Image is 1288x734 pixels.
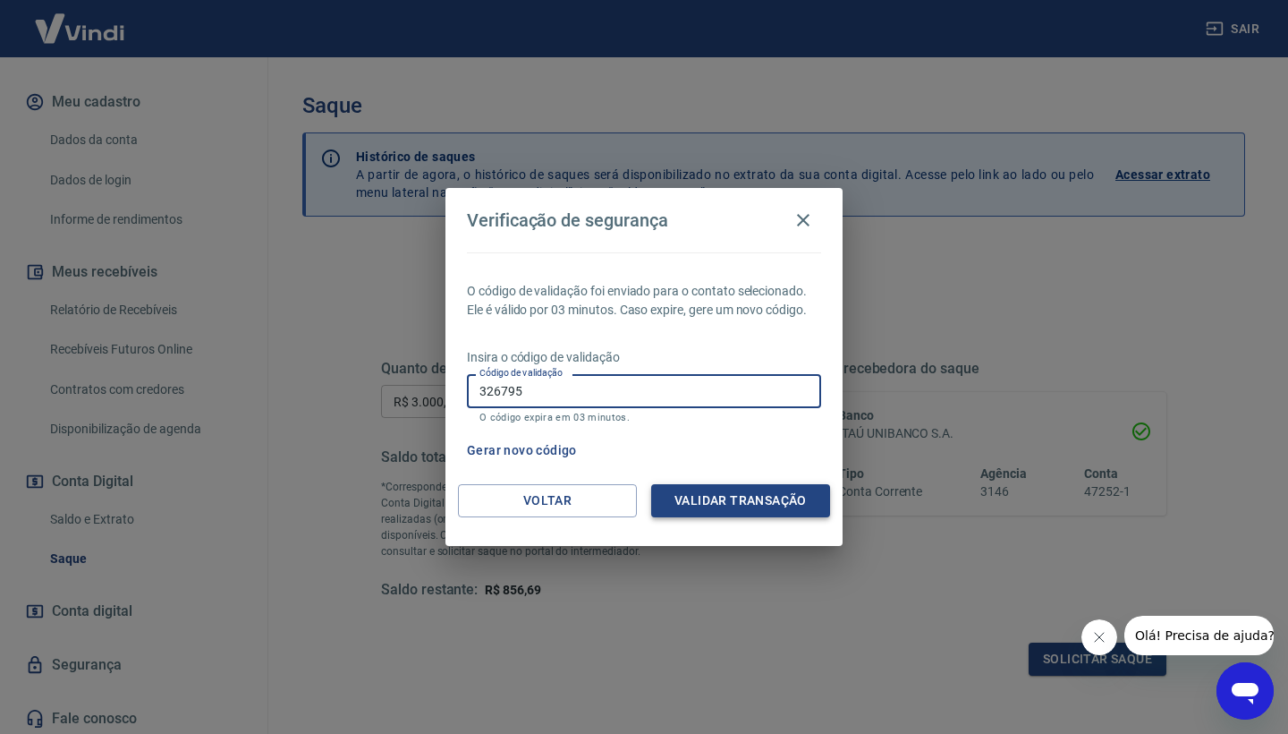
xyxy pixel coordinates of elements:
[11,13,150,27] span: Olá! Precisa de ajuda?
[467,282,821,320] p: O código de validação foi enviado para o contato selecionado. Ele é válido por 03 minutos. Caso e...
[1216,662,1274,720] iframe: Botão para abrir a janela de mensagens
[651,484,830,517] button: Validar transação
[467,209,668,231] h4: Verificação de segurança
[479,412,809,423] p: O código expira em 03 minutos.
[479,366,563,380] label: Código de validação
[467,348,821,367] p: Insira o código de validação
[460,434,584,467] button: Gerar novo código
[1081,619,1117,655] iframe: Fechar mensagem
[458,484,637,517] button: Voltar
[1124,616,1274,655] iframe: Mensagem da empresa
